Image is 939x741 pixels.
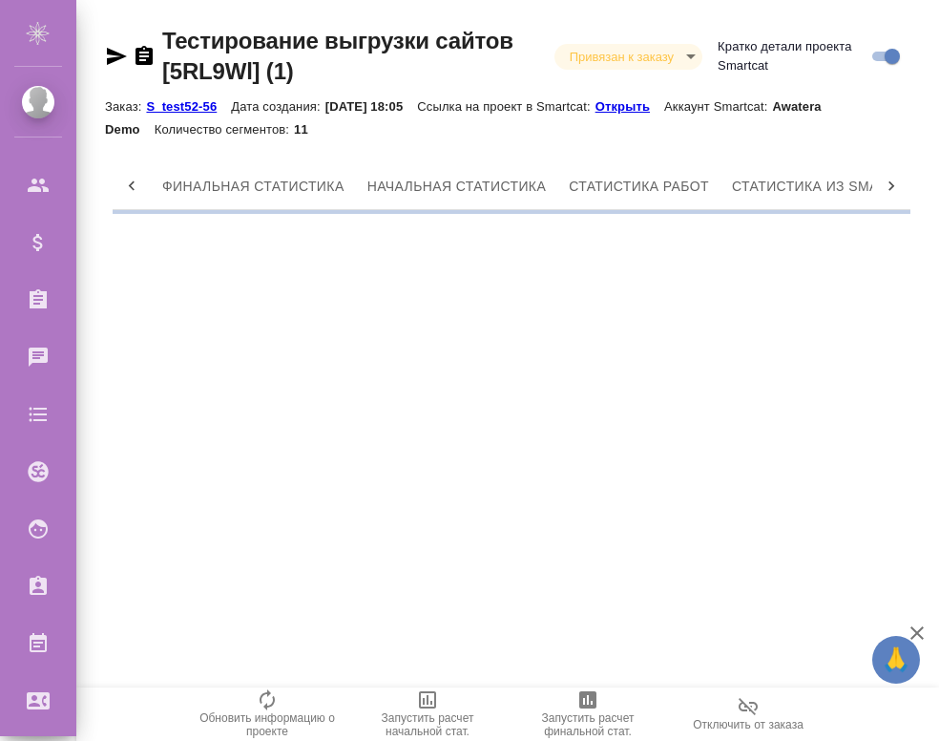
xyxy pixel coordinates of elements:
p: Awatera Demo [105,99,822,137]
span: Запустить расчет начальной стат. [359,711,496,738]
button: Привязан к заказу [564,49,679,65]
p: S_test52-56 [146,99,231,114]
a: Открыть [595,97,664,114]
span: Отключить от заказа [693,718,803,731]
span: 🙏 [880,640,912,680]
p: Количество сегментов: [155,122,294,137]
span: Кратко детали проекта Smartcat [718,37,866,75]
a: Тестирование выгрузки сайтов [5RL9Wl] (1) [162,28,513,84]
button: Отключить от заказа [668,688,828,741]
button: Запустить расчет финальной стат. [508,688,668,741]
span: Обновить информацию о проекте [198,711,336,738]
span: Запустить расчет финальной стат. [519,711,657,738]
span: Статистика работ [569,175,709,199]
p: Аккаунт Smartcat: [664,99,772,114]
button: Обновить информацию о проекте [187,688,347,741]
p: Открыть [595,99,664,114]
span: Финальная статистика [162,175,344,199]
p: Заказ: [105,99,146,114]
button: 🙏 [872,636,920,684]
button: Скопировать ссылку [133,45,156,68]
p: Дата создания: [231,99,324,114]
span: Статистика из Smartcat [732,175,924,199]
div: Привязан к заказу [554,44,702,70]
p: [DATE] 18:05 [325,99,418,114]
p: 11 [294,122,323,137]
a: S_test52-56 [146,97,231,114]
span: Начальная статистика [367,175,547,199]
p: Ссылка на проект в Smartcat: [417,99,595,114]
button: Скопировать ссылку для ЯМессенджера [105,45,128,68]
button: Запустить расчет начальной стат. [347,688,508,741]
